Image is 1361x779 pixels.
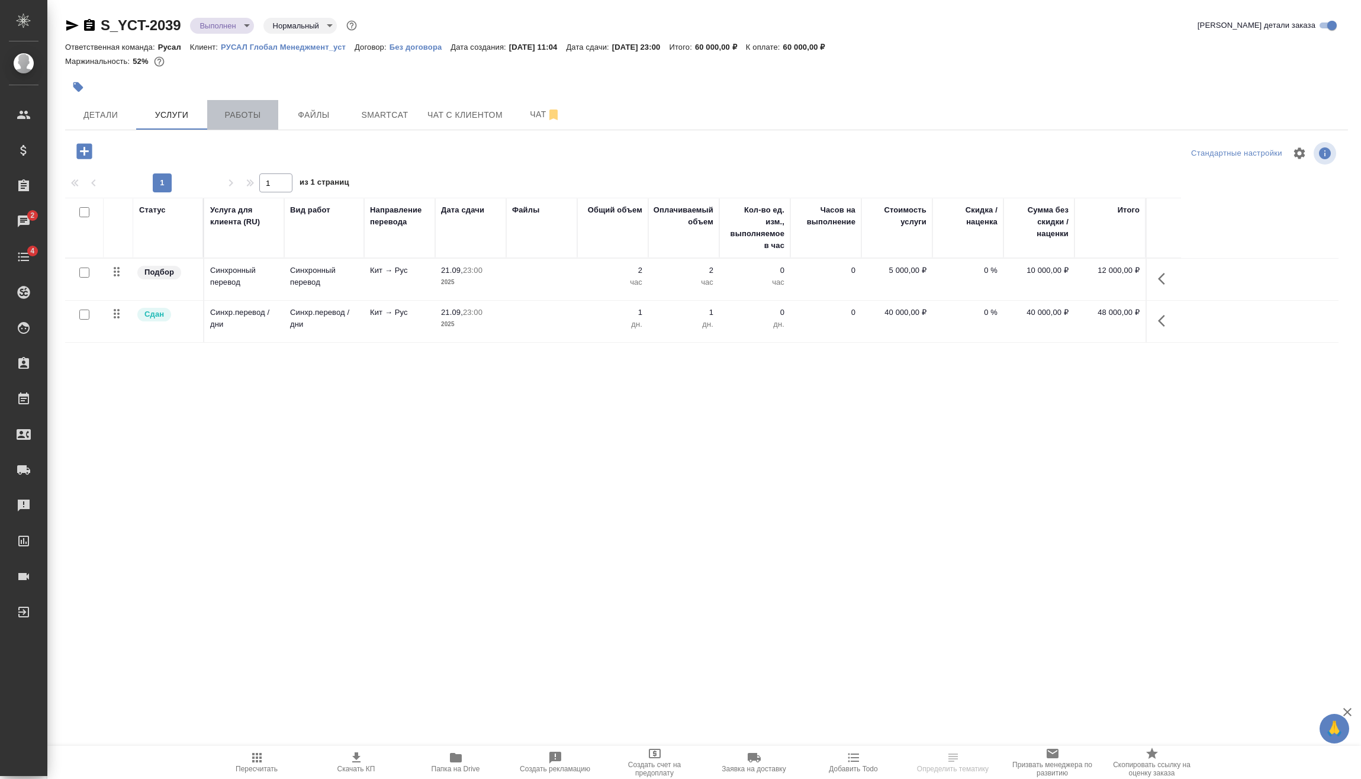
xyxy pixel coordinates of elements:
[190,18,253,34] div: Выполнен
[517,107,574,122] span: Чат
[938,307,998,318] p: 0 %
[583,307,642,318] p: 1
[221,41,355,51] a: РУСАЛ Глобал Менеджмент_уст
[451,43,509,51] p: Дата создания:
[143,108,200,123] span: Услуги
[65,43,158,51] p: Ответственная команда:
[196,21,239,31] button: Выполнен
[1009,204,1069,240] div: Сумма без скидки / наценки
[546,108,561,122] svg: Отписаться
[654,265,713,276] p: 2
[441,204,484,216] div: Дата сдачи
[654,307,713,318] p: 1
[725,307,784,318] p: 0
[3,207,44,236] a: 2
[612,43,670,51] p: [DATE] 23:00
[938,204,998,228] div: Скидка / наценка
[867,204,926,228] div: Стоимость услуги
[144,308,164,320] p: Сдан
[725,265,784,276] p: 0
[441,266,463,275] p: 21.09,
[1080,265,1140,276] p: 12 000,00 ₽
[566,43,612,51] p: Дата сдачи:
[23,245,41,257] span: 4
[1320,714,1349,743] button: 🙏
[725,204,784,252] div: Кол-во ед. изм., выполняемое в час
[1314,142,1339,165] span: Посмотреть информацию
[210,307,278,330] p: Синхр.перевод /дни
[290,265,358,288] p: Синхронный перевод
[746,43,783,51] p: К оплате:
[390,41,451,51] a: Без договора
[725,276,784,288] p: час
[82,18,96,33] button: Скопировать ссылку
[867,265,926,276] p: 5 000,00 ₽
[583,265,642,276] p: 2
[370,265,429,276] p: Кит → Рус
[190,43,221,51] p: Клиент:
[1324,716,1344,741] span: 🙏
[1151,265,1179,293] button: Показать кнопки
[144,266,174,278] p: Подбор
[654,204,713,228] div: Оплачиваемый объем
[139,204,166,216] div: Статус
[938,265,998,276] p: 0 %
[355,43,390,51] p: Договор:
[1198,20,1315,31] span: [PERSON_NAME] детали заказа
[1285,139,1314,168] span: Настроить таблицу
[790,301,861,342] td: 0
[158,43,190,51] p: Русал
[509,43,567,51] p: [DATE] 11:04
[214,108,271,123] span: Работы
[1188,144,1285,163] div: split button
[463,266,482,275] p: 23:00
[512,204,539,216] div: Файлы
[23,210,41,221] span: 2
[356,108,413,123] span: Smartcat
[783,43,834,51] p: 60 000,00 ₽
[152,54,167,69] button: 24000.00 RUB;
[1009,265,1069,276] p: 10 000,00 ₽
[221,43,355,51] p: РУСАЛ Глобал Менеджмент_уст
[588,204,642,216] div: Общий объем
[725,318,784,330] p: дн.
[1118,204,1140,216] div: Итого
[3,242,44,272] a: 4
[290,204,330,216] div: Вид работ
[210,204,278,228] div: Услуга для клиента (RU)
[269,21,323,31] button: Нормальный
[370,307,429,318] p: Кит → Рус
[441,318,500,330] p: 2025
[344,18,359,33] button: Доп статусы указывают на важность/срочность заказа
[1080,307,1140,318] p: 48 000,00 ₽
[441,276,500,288] p: 2025
[133,57,151,66] p: 52%
[285,108,342,123] span: Файлы
[790,259,861,300] td: 0
[796,204,855,228] div: Часов на выполнение
[867,307,926,318] p: 40 000,00 ₽
[210,265,278,288] p: Синхронный перевод
[1009,307,1069,318] p: 40 000,00 ₽
[427,108,503,123] span: Чат с клиентом
[300,175,349,192] span: из 1 страниц
[583,318,642,330] p: дн.
[68,139,101,163] button: Добавить услугу
[695,43,746,51] p: 60 000,00 ₽
[101,17,181,33] a: S_YCT-2039
[65,74,91,100] button: Добавить тэг
[390,43,451,51] p: Без договора
[65,18,79,33] button: Скопировать ссылку для ЯМессенджера
[583,276,642,288] p: час
[370,204,429,228] div: Направление перевода
[669,43,694,51] p: Итого:
[463,308,482,317] p: 23:00
[263,18,337,34] div: Выполнен
[72,108,129,123] span: Детали
[654,276,713,288] p: час
[290,307,358,330] p: Синхр.перевод /дни
[654,318,713,330] p: дн.
[1151,307,1179,335] button: Показать кнопки
[441,308,463,317] p: 21.09,
[65,57,133,66] p: Маржинальность:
